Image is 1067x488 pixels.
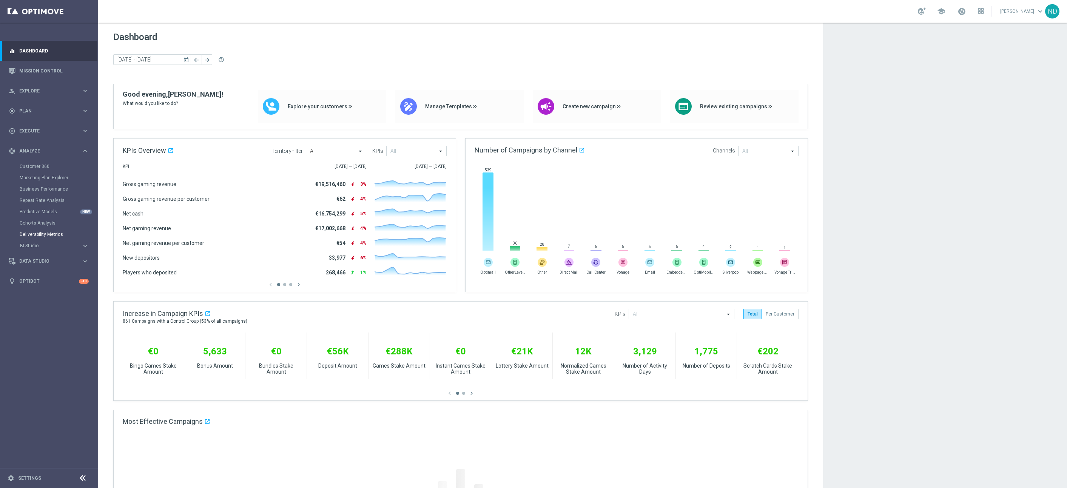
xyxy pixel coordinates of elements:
i: keyboard_arrow_right [82,147,89,154]
button: lightbulb Optibot +10 [8,278,89,284]
a: Mission Control [19,61,89,81]
i: equalizer [9,48,15,54]
div: Predictive Models [20,206,97,217]
span: keyboard_arrow_down [1036,7,1044,15]
button: equalizer Dashboard [8,48,89,54]
div: Marketing Plan Explorer [20,172,97,183]
a: Repeat Rate Analysis [20,197,79,203]
div: Analyze [9,148,82,154]
button: BI Studio keyboard_arrow_right [20,243,89,249]
a: Settings [18,476,41,480]
div: Business Performance [20,183,97,195]
a: Dashboard [19,41,89,61]
span: Explore [19,89,82,93]
div: Optibot [9,271,89,291]
i: settings [8,475,14,482]
div: Repeat Rate Analysis [20,195,97,206]
a: Cohorts Analysis [20,220,79,226]
div: Customer 360 [20,161,97,172]
div: Dashboard [9,41,89,61]
a: [PERSON_NAME]keyboard_arrow_down [999,6,1045,17]
i: person_search [9,88,15,94]
span: school [937,7,945,15]
span: Plan [19,109,82,113]
div: Mission Control [9,61,89,81]
i: keyboard_arrow_right [82,107,89,114]
span: Analyze [19,149,82,153]
button: Mission Control [8,68,89,74]
i: play_circle_outline [9,128,15,134]
i: gps_fixed [9,108,15,114]
div: Data Studio [9,258,82,265]
a: Deliverability Metrics [20,231,79,237]
span: Execute [19,129,82,133]
button: track_changes Analyze keyboard_arrow_right [8,148,89,154]
span: BI Studio [20,243,74,248]
i: keyboard_arrow_right [82,242,89,249]
div: Execute [9,128,82,134]
div: Cohorts Analysis [20,217,97,229]
div: Plan [9,108,82,114]
div: Deliverability Metrics [20,229,97,240]
div: Explore [9,88,82,94]
button: gps_fixed Plan keyboard_arrow_right [8,108,89,114]
i: keyboard_arrow_right [82,127,89,134]
a: Customer 360 [20,163,79,169]
a: Predictive Models [20,209,79,215]
div: ND [1045,4,1059,18]
i: track_changes [9,148,15,154]
i: keyboard_arrow_right [82,87,89,94]
button: play_circle_outline Execute keyboard_arrow_right [8,128,89,134]
a: Optibot [19,271,79,291]
i: keyboard_arrow_right [82,258,89,265]
button: person_search Explore keyboard_arrow_right [8,88,89,94]
div: +10 [79,279,89,284]
i: lightbulb [9,278,15,285]
a: Marketing Plan Explorer [20,175,79,181]
span: Data Studio [19,259,82,263]
a: Business Performance [20,186,79,192]
button: Data Studio keyboard_arrow_right [8,258,89,264]
div: BI Studio [20,243,82,248]
div: BI Studio [20,240,97,251]
div: NEW [80,209,92,214]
